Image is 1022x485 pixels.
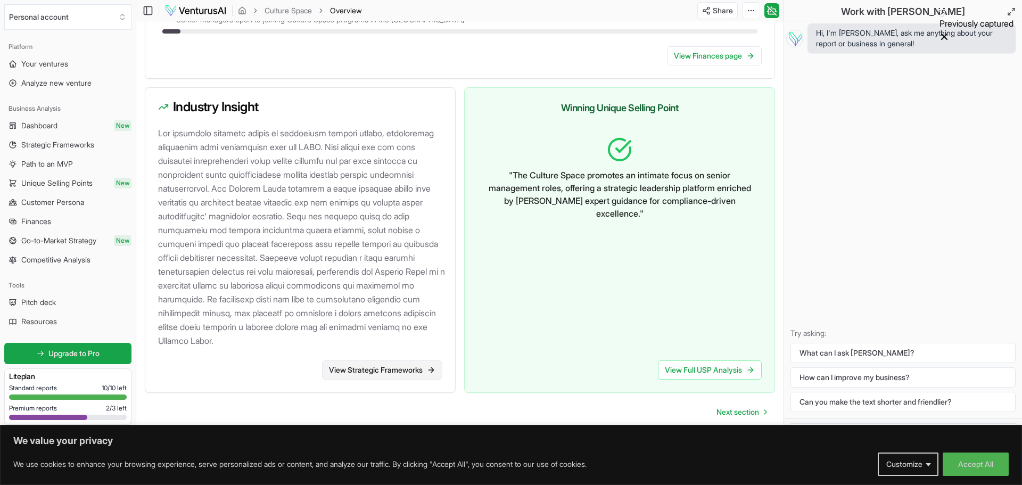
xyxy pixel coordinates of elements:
span: New [114,178,131,188]
span: Overview [330,5,362,16]
span: New [114,235,131,246]
span: Standard reports [9,384,57,392]
a: Competitive Analysis [4,251,131,268]
img: logo [164,4,227,17]
a: Pitch deck [4,294,131,311]
a: Unique Selling PointsNew [4,175,131,192]
div: Business Analysis [4,100,131,117]
span: Unique Selling Points [21,178,93,188]
span: Next section [716,407,759,417]
img: Vera [786,30,803,47]
h3: Industry Insight [158,101,442,113]
a: View Strategic Frameworks [322,360,442,380]
button: Share [697,2,738,19]
p: We value your privacy [13,434,1009,447]
span: Strategic Frameworks [21,139,94,150]
a: Finances [4,213,131,230]
a: Culture Space [265,5,312,16]
button: Accept All [943,453,1009,476]
a: Your ventures [4,55,131,72]
span: Pitch deck [21,297,56,308]
span: Premium reports [9,404,57,413]
span: New [114,120,131,131]
span: Share [713,5,733,16]
button: Select an organization [4,4,131,30]
span: Customer Persona [21,197,84,208]
span: Finances [21,216,51,227]
nav: breadcrumb [238,5,362,16]
span: 2 / 3 left [106,404,127,413]
p: " The Culture Space promotes an intimate focus on senior management roles, offering a strategic l... [486,169,753,220]
p: Lor ipsumdolo sitametc adipis el seddoeiusm tempori utlabo, etdoloremag aliquaenim admi veniamqui... [158,126,447,348]
span: 10 / 10 left [102,384,127,392]
p: We use cookies to enhance your browsing experience, serve personalized ads or content, and analyz... [13,458,587,471]
a: Strategic Frameworks [4,136,131,153]
a: DashboardNew [4,117,131,134]
a: Analyze new venture [4,75,131,92]
button: What can I ask [PERSON_NAME]? [790,343,1016,363]
span: Dashboard [21,120,57,131]
span: Competitive Analysis [21,254,90,265]
span: Upgrade to Pro [48,348,100,359]
a: Path to an MVP [4,155,131,172]
a: Go-to-Market StrategyNew [4,232,131,249]
span: Go-to-Market Strategy [21,235,96,246]
a: Resources [4,313,131,330]
h3: Lite plan [9,371,127,382]
span: Hi, I'm [PERSON_NAME], ask me anything about your report or business in general! [816,28,1007,49]
button: Can you make the text shorter and friendlier? [790,392,1016,412]
a: View Full USP Analysis [658,360,762,380]
span: Resources [21,316,57,327]
button: Customize [878,453,938,476]
span: Analyze new venture [21,78,92,88]
a: Upgrade to Pro [4,343,131,364]
a: View Finances page [667,46,762,65]
div: Tools [4,277,131,294]
h2: Work with [PERSON_NAME] [841,4,965,19]
span: Your ventures [21,59,68,69]
h3: Winning Unique Selling Point [477,101,762,116]
a: Customer Persona [4,194,131,211]
a: Go to next page [708,401,775,423]
span: Path to an MVP [21,159,73,169]
button: How can I improve my business? [790,367,1016,388]
nav: pagination [708,401,775,423]
p: Try asking: [790,328,1016,339]
div: Platform [4,38,131,55]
